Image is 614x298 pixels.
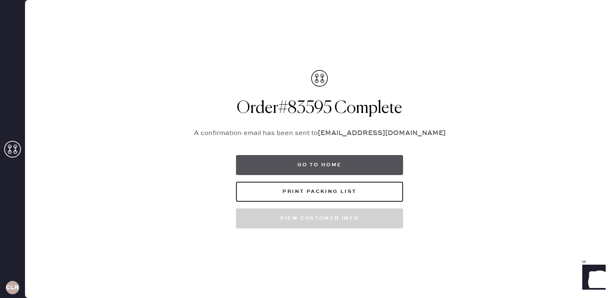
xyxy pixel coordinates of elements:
[184,128,455,138] p: A confirmation email has been sent to
[236,208,403,228] button: View customer info
[236,182,403,202] button: Print Packing List
[236,155,403,175] button: Go to home
[184,98,455,118] h1: Order # 83595 Complete
[6,285,19,290] h3: CLR
[318,129,446,137] strong: [EMAIL_ADDRESS][DOMAIN_NAME]
[574,260,610,296] iframe: Front Chat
